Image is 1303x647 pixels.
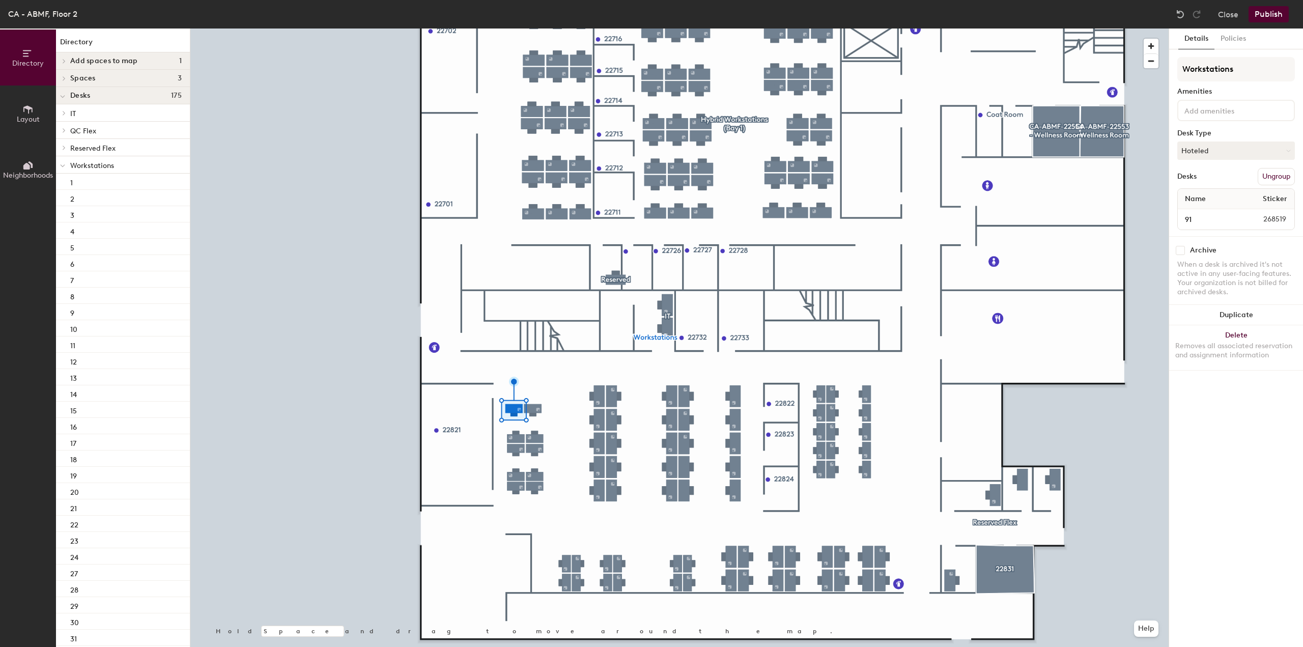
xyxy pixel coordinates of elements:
[70,371,77,383] p: 13
[1177,142,1295,160] button: Hoteled
[70,127,96,135] span: QC Flex
[1249,6,1289,22] button: Publish
[70,290,74,301] p: 8
[70,109,76,118] span: IT
[179,57,182,65] span: 1
[1169,325,1303,370] button: DeleteRemoves all associated reservation and assignment information
[70,161,114,170] span: Workstations
[70,534,78,546] p: 23
[1190,246,1216,255] div: Archive
[1218,6,1238,22] button: Close
[70,387,77,399] p: 14
[178,74,182,82] span: 3
[70,501,77,513] p: 21
[70,583,78,595] p: 28
[70,436,76,448] p: 17
[1192,9,1202,19] img: Redo
[70,339,75,350] p: 11
[1239,214,1292,225] span: 268519
[1214,29,1252,49] button: Policies
[171,92,182,100] span: 175
[1180,212,1239,227] input: Unnamed desk
[1175,342,1297,360] div: Removes all associated reservation and assignment information
[70,567,78,578] p: 27
[70,550,78,562] p: 24
[8,8,77,20] div: CA - ABMF, Floor 2
[70,273,74,285] p: 7
[70,92,90,100] span: Desks
[1134,621,1158,637] button: Help
[70,615,79,627] p: 30
[1180,190,1211,208] span: Name
[70,57,138,65] span: Add spaces to map
[70,306,74,318] p: 9
[70,192,74,204] p: 2
[70,257,74,269] p: 6
[70,241,74,252] p: 5
[1177,129,1295,137] div: Desk Type
[1169,305,1303,325] button: Duplicate
[1177,173,1197,181] div: Desks
[70,355,77,367] p: 12
[1178,29,1214,49] button: Details
[70,420,77,432] p: 16
[1177,88,1295,96] div: Amenities
[3,171,53,180] span: Neighborhoods
[70,322,77,334] p: 10
[1175,9,1185,19] img: Undo
[17,115,40,124] span: Layout
[70,74,96,82] span: Spaces
[1258,190,1292,208] span: Sticker
[70,632,77,643] p: 31
[70,518,78,529] p: 22
[70,485,79,497] p: 20
[70,176,73,187] p: 1
[70,453,77,464] p: 18
[1177,260,1295,297] div: When a desk is archived it's not active in any user-facing features. Your organization is not bil...
[70,599,78,611] p: 29
[70,469,77,481] p: 19
[70,144,116,153] span: Reserved Flex
[70,208,74,220] p: 3
[1258,168,1295,185] button: Ungroup
[70,404,77,415] p: 15
[1182,104,1274,116] input: Add amenities
[70,224,74,236] p: 4
[56,37,190,52] h1: Directory
[12,59,44,68] span: Directory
